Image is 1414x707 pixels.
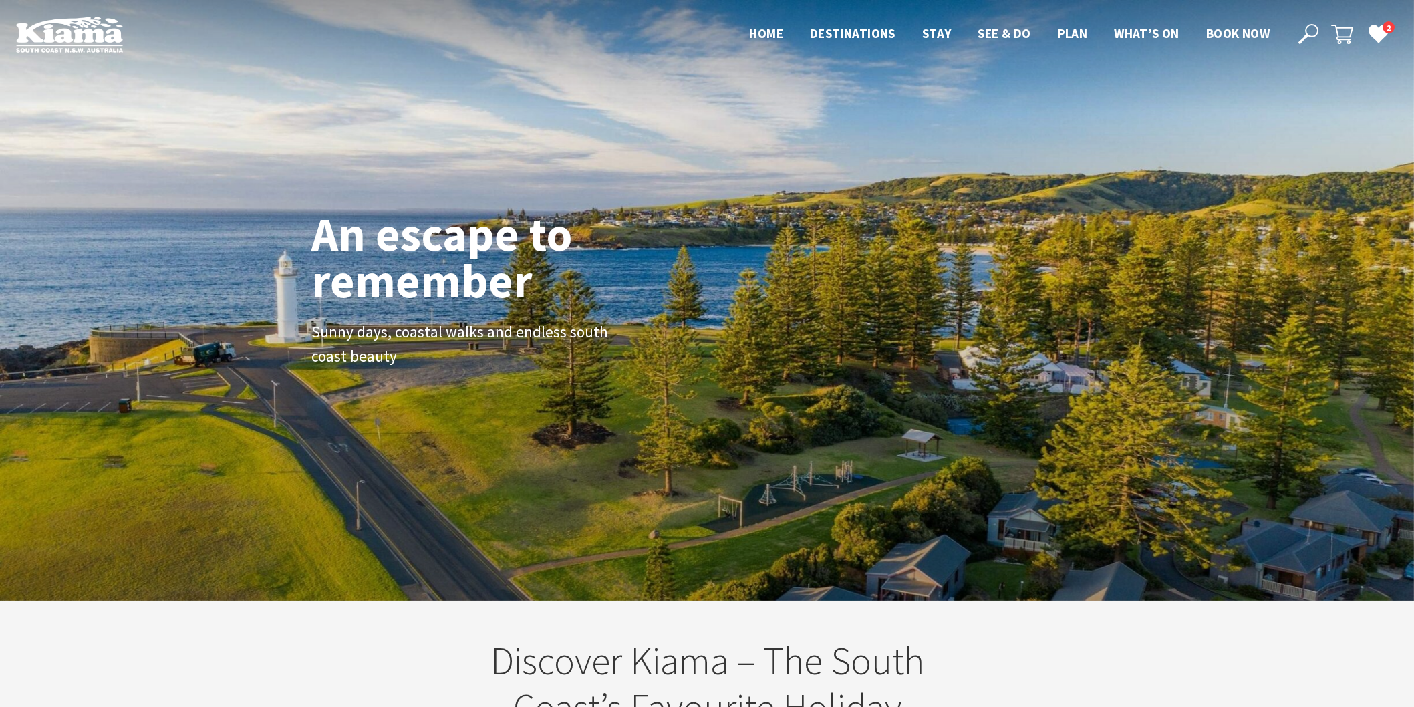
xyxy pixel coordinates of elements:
nav: Main Menu [736,23,1283,45]
img: Kiama Logo [16,16,123,53]
span: 2 [1383,21,1395,34]
span: Home [749,25,783,41]
span: See & Do [978,25,1030,41]
span: What’s On [1114,25,1179,41]
span: Destinations [810,25,895,41]
h1: An escape to remember [311,210,679,304]
span: Book now [1206,25,1270,41]
a: 2 [1368,23,1388,43]
span: Plan [1058,25,1088,41]
p: Sunny days, coastal walks and endless south coast beauty [311,320,612,370]
span: Stay [922,25,952,41]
